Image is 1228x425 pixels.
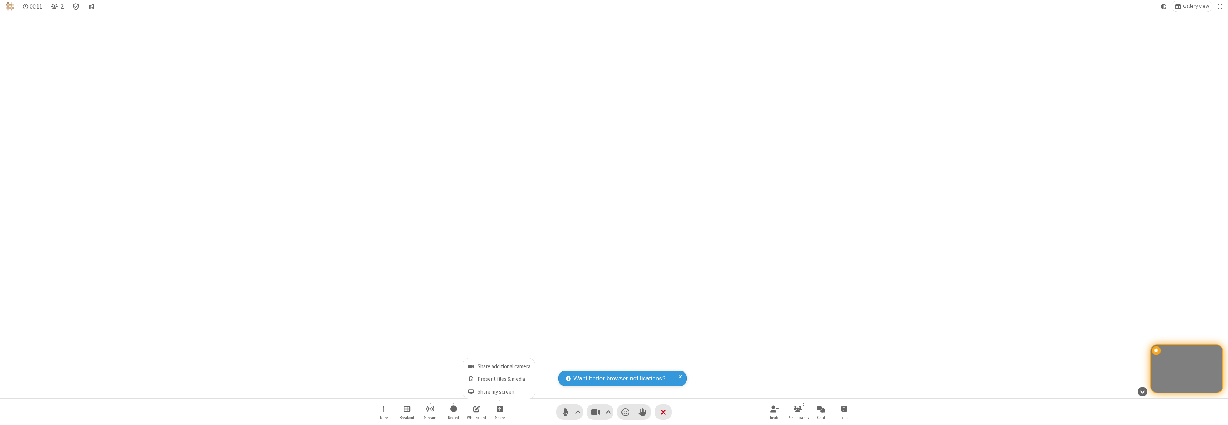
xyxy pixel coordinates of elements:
button: Share my screen [463,385,535,399]
button: Start recording [443,402,464,422]
span: Present files & media [478,376,530,382]
img: QA Selenium DO NOT DELETE OR CHANGE [6,2,14,11]
button: Raise hand [634,404,651,420]
button: Open poll [834,402,855,422]
button: Open menu [489,402,510,422]
button: End or leave meeting [655,404,672,420]
span: Stream [424,415,436,420]
span: Whiteboard [467,415,486,420]
span: Invite [770,415,779,420]
span: Participants [787,415,809,420]
button: Stop video (⌘+Shift+V) [587,404,613,420]
button: Open shared whiteboard [466,402,487,422]
button: Start streaming [419,402,441,422]
button: Video setting [604,404,613,420]
span: 00:11 [30,3,42,10]
button: Conversation [85,1,97,12]
button: Open participant list [787,402,809,422]
div: 2 [801,401,807,408]
button: Using system theme [1158,1,1169,12]
button: Invite participants (⌘+Shift+I) [764,402,785,422]
div: Meeting details Encryption enabled [69,1,83,12]
button: Open participant list [48,1,66,12]
span: Share additional camera [478,364,530,370]
button: Send a reaction [617,404,634,420]
button: Open chat [810,402,832,422]
span: Want better browser notifications? [573,374,665,383]
button: Present files & media [463,372,535,385]
div: Timer [20,1,45,12]
span: Share [495,415,505,420]
button: Open menu [373,402,394,422]
button: Change layout [1172,1,1212,12]
button: Share additional camera [463,358,535,372]
span: Record [448,415,459,420]
span: 2 [61,3,64,10]
span: Breakout [399,415,414,420]
button: Manage Breakout Rooms [396,402,418,422]
span: Chat [817,415,825,420]
span: Polls [840,415,848,420]
span: Gallery view [1183,4,1209,9]
button: Hide [1135,383,1150,400]
span: Share my screen [478,389,530,395]
button: Fullscreen [1215,1,1226,12]
button: Audio settings [573,404,583,420]
button: Mute (⌘+Shift+A) [556,404,583,420]
span: More [380,415,388,420]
